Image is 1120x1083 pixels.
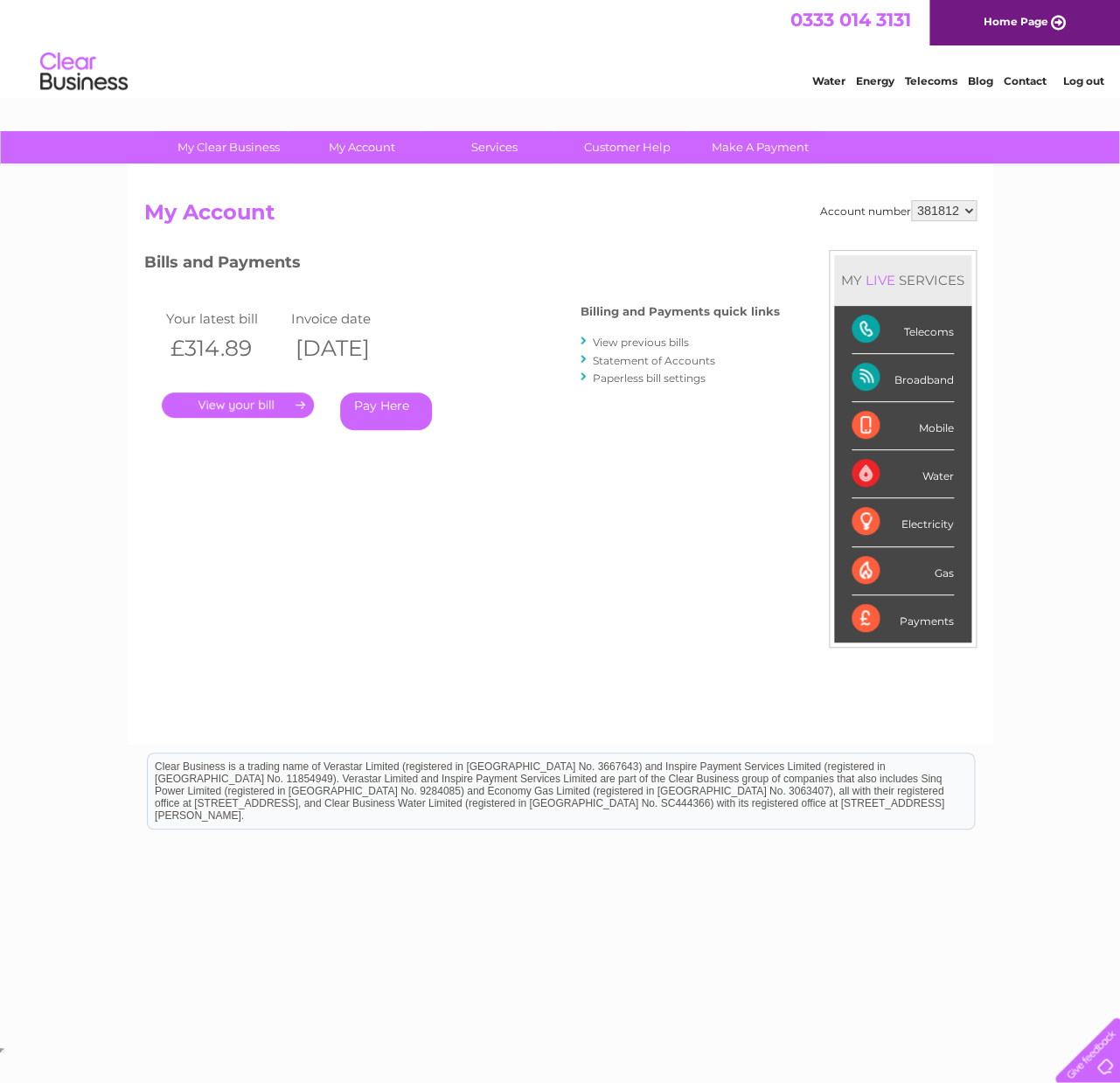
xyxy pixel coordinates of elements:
[593,371,706,385] a: Paperless bill settings
[812,74,845,87] a: Water
[852,354,954,402] div: Broadband
[820,200,977,221] div: Account number
[144,200,977,233] h2: My Account
[287,307,413,330] td: Invoice date
[593,336,689,349] a: View previous bills
[422,131,567,163] a: Services
[852,306,954,354] div: Telecoms
[555,131,699,163] a: Customer Help
[289,131,434,163] a: My Account
[852,498,954,546] div: Electricity
[340,392,432,430] a: Pay Here
[157,131,301,163] a: My Clear Business
[162,330,288,366] th: £314.89
[593,354,715,367] a: Statement of Accounts
[905,74,957,87] a: Telecoms
[852,547,954,595] div: Gas
[852,595,954,642] div: Payments
[162,307,288,330] td: Your latest bill
[790,9,911,31] a: 0333 014 3131
[162,392,314,418] a: .
[1062,74,1103,87] a: Log out
[688,131,832,163] a: Make A Payment
[581,305,780,318] h4: Billing and Payments quick links
[148,10,974,85] div: Clear Business is a trading name of Verastar Limited (registered in [GEOGRAPHIC_DATA] No. 3667643...
[852,450,954,498] div: Water
[144,250,780,281] h3: Bills and Payments
[856,74,894,87] a: Energy
[852,402,954,450] div: Mobile
[862,272,899,288] div: LIVE
[39,45,129,99] img: logo.png
[834,255,971,305] div: MY SERVICES
[1004,74,1047,87] a: Contact
[968,74,993,87] a: Blog
[287,330,413,366] th: [DATE]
